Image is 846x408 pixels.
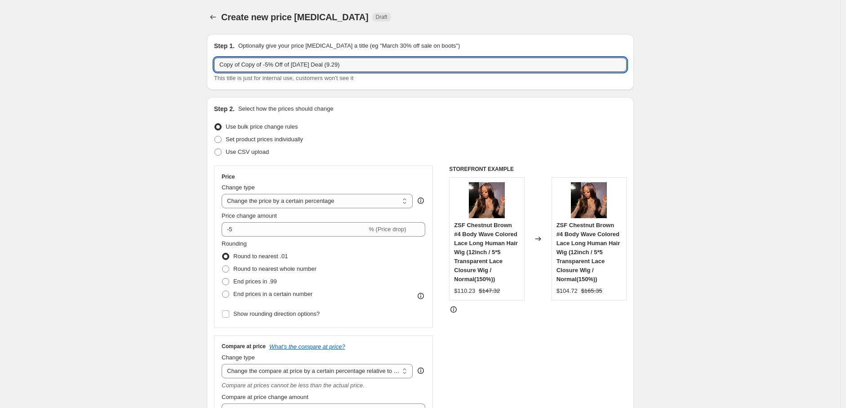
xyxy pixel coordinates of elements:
[226,123,298,130] span: Use bulk price change rules
[416,196,425,205] div: help
[571,182,607,218] img: 4_1_edacea94-1a58-4284-838a-ca48bd256d6b_80x.jpg
[233,310,320,317] span: Show rounding direction options?
[214,104,235,113] h2: Step 2.
[479,287,500,294] span: $147.32
[416,366,425,375] div: help
[376,13,387,21] span: Draft
[222,354,255,361] span: Change type
[222,184,255,191] span: Change type
[214,58,627,72] input: 30% off holiday sale
[222,240,247,247] span: Rounding
[226,148,269,155] span: Use CSV upload
[449,166,627,173] h6: STOREFRONT EXAMPLE
[454,287,475,294] span: $110.23
[581,287,602,294] span: $165.35
[222,222,367,237] input: -15
[269,343,345,350] button: What's the compare at price?
[233,291,312,297] span: End prices in a certain number
[222,343,266,350] h3: Compare at price
[222,212,277,219] span: Price change amount
[454,222,518,282] span: ZSF Chestnut Brown #4 Body Wave Colored Lace Long Human Hair Wig (12inch / 5*5 Transparent Lace C...
[214,41,235,50] h2: Step 1.
[369,226,406,233] span: % (Price drop)
[238,104,334,113] p: Select how the prices should change
[214,75,353,81] span: This title is just for internal use, customers won't see it
[222,394,308,400] span: Compare at price change amount
[557,287,578,294] span: $104.72
[233,253,288,260] span: Round to nearest .01
[207,11,219,23] button: Price change jobs
[222,173,235,180] h3: Price
[469,182,505,218] img: 4_1_edacea94-1a58-4284-838a-ca48bd256d6b_80x.jpg
[557,222,620,282] span: ZSF Chestnut Brown #4 Body Wave Colored Lace Long Human Hair Wig (12inch / 5*5 Transparent Lace C...
[222,382,365,389] i: Compare at prices cannot be less than the actual price.
[233,265,316,272] span: Round to nearest whole number
[233,278,277,285] span: End prices in .99
[221,12,369,22] span: Create new price [MEDICAL_DATA]
[238,41,460,50] p: Optionally give your price [MEDICAL_DATA] a title (eg "March 30% off sale on boots")
[226,136,303,143] span: Set product prices individually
